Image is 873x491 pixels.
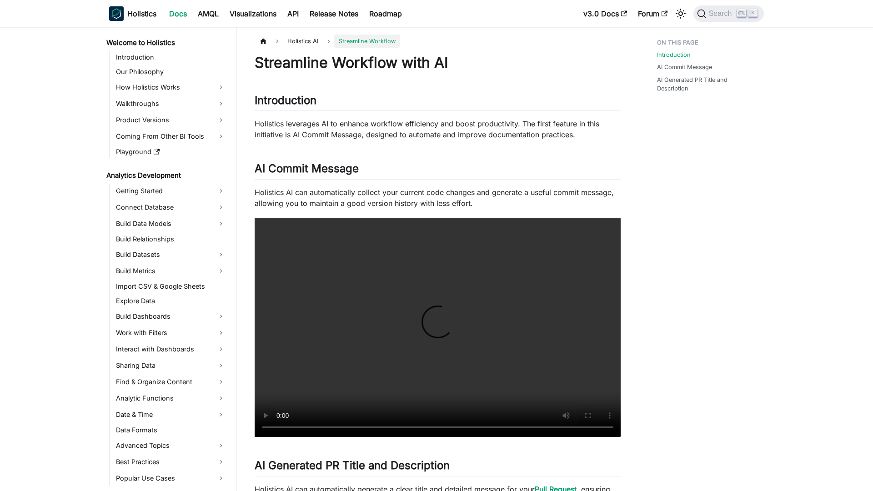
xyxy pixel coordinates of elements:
a: Coming From Other BI Tools [113,129,228,144]
a: Work with Filters [113,326,228,340]
a: Interact with Dashboards [113,342,228,356]
h2: AI Generated PR Title and Description [255,459,621,476]
a: Playground [113,145,228,158]
a: Forum [632,6,673,21]
a: Release Notes [304,6,364,21]
a: Introduction [657,50,691,59]
nav: Breadcrumbs [255,35,621,48]
p: Holistics leverages AI to enhance workflow efficiency and boost productivity. The first feature i... [255,118,621,140]
span: Streamline Workflow [334,35,400,48]
video: Your browser does not support embedding video, but you can . [255,218,621,437]
a: Getting Started [113,184,228,198]
h2: Introduction [255,94,621,111]
span: Holistics AI [283,35,323,48]
a: Build Dashboards [113,309,228,324]
p: Holistics AI can automatically collect your current code changes and generate a useful commit mes... [255,187,621,209]
a: AI Generated PR Title and Description [657,75,758,93]
b: Holistics [127,8,156,19]
a: AI Commit Message [657,63,712,71]
a: Popular Use Cases [113,471,228,486]
a: How Holistics Works [113,80,228,95]
a: Walkthroughs [113,96,228,111]
a: Introduction [113,51,228,64]
a: Our Philosophy [113,65,228,78]
a: Product Versions [113,113,228,127]
a: Docs [164,6,192,21]
a: Advanced Topics [113,438,228,453]
a: Sharing Data [113,358,228,373]
a: Import CSV & Google Sheets [113,280,228,293]
a: Build Metrics [113,264,228,278]
button: Search (Ctrl+K) [693,5,764,22]
a: Analytic Functions [113,391,228,406]
a: Explore Data [113,295,228,307]
h1: Streamline Workflow with AI [255,54,621,72]
img: Holistics [109,6,124,21]
button: Switch between dark and light mode (currently light mode) [673,6,688,21]
a: AMQL [192,6,224,21]
a: Roadmap [364,6,407,21]
a: Build Relationships [113,233,228,245]
a: Analytics Development [104,169,228,182]
span: Search [706,10,738,18]
a: v3.0 Docs [578,6,632,21]
a: Welcome to Holistics [104,36,228,49]
a: API [282,6,304,21]
a: Visualizations [224,6,282,21]
a: Find & Organize Content [113,375,228,389]
kbd: K [748,9,758,17]
a: Home page [255,35,272,48]
a: HolisticsHolistics [109,6,156,21]
a: Date & Time [113,407,228,422]
a: Connect Database [113,200,228,215]
a: Data Formats [113,424,228,436]
h2: AI Commit Message [255,162,621,179]
a: Build Data Models [113,216,228,231]
a: Best Practices [113,455,228,469]
nav: Docs sidebar [100,27,236,491]
a: Build Datasets [113,247,228,262]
